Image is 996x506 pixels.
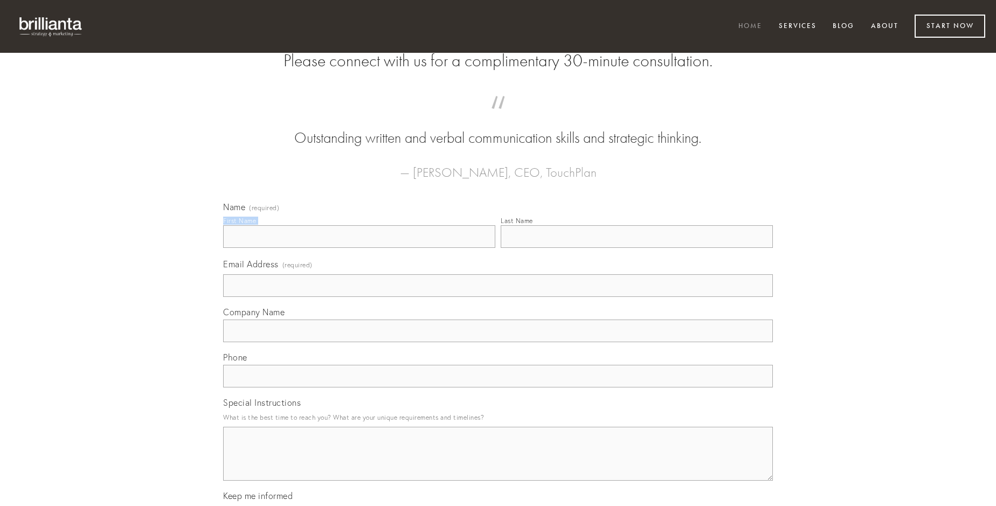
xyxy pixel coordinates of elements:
[240,107,756,149] blockquote: Outstanding written and verbal communication skills and strategic thinking.
[223,307,285,317] span: Company Name
[772,18,824,36] a: Services
[864,18,905,36] a: About
[240,149,756,183] figcaption: — [PERSON_NAME], CEO, TouchPlan
[223,410,773,425] p: What is the best time to reach you? What are your unique requirements and timelines?
[223,490,293,501] span: Keep me informed
[826,18,861,36] a: Blog
[731,18,769,36] a: Home
[915,15,985,38] a: Start Now
[282,258,313,272] span: (required)
[223,259,279,269] span: Email Address
[501,217,533,225] div: Last Name
[223,51,773,71] h2: Please connect with us for a complimentary 30-minute consultation.
[240,107,756,128] span: “
[223,202,245,212] span: Name
[223,217,256,225] div: First Name
[223,352,247,363] span: Phone
[223,397,301,408] span: Special Instructions
[249,205,279,211] span: (required)
[11,11,92,42] img: brillianta - research, strategy, marketing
